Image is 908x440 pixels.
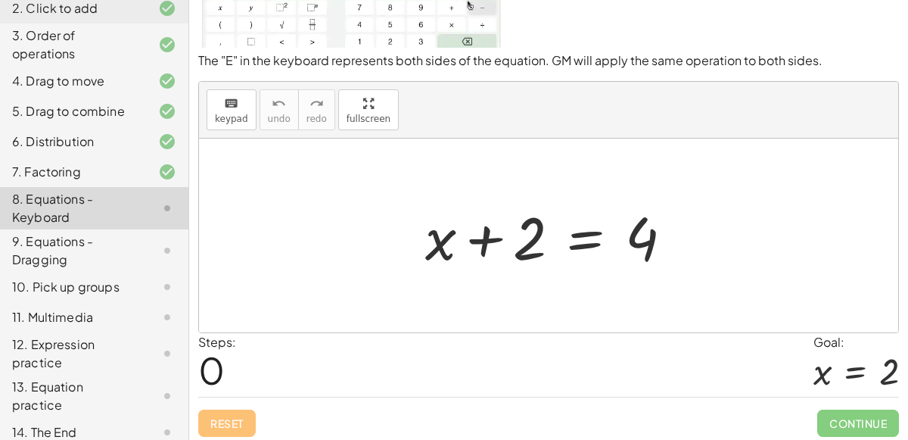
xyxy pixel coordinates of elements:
span: fullscreen [347,114,390,124]
div: 13. Equation practice [12,378,134,414]
span: keypad [215,114,248,124]
div: 9. Equations - Dragging [12,232,134,269]
div: 12. Expression practice [12,335,134,372]
div: 6. Distribution [12,133,134,151]
div: 10. Pick up groups [12,278,134,296]
div: 3. Order of operations [12,27,134,63]
i: Task finished and correct. [158,72,176,90]
i: Task finished and correct. [158,102,176,120]
i: Task not started. [158,308,176,326]
div: 4. Drag to move [12,72,134,90]
button: keyboardkeypad [207,89,257,130]
button: redoredo [298,89,335,130]
span: undo [268,114,291,124]
i: keyboard [224,95,238,113]
button: undoundo [260,89,299,130]
div: 11. Multimedia [12,308,134,326]
div: Goal: [813,333,899,351]
i: Task not started. [158,242,176,260]
div: 7. Factoring [12,163,134,181]
i: Task not started. [158,345,176,363]
span: redo [306,114,327,124]
i: undo [272,95,286,113]
i: Task finished and correct. [158,36,176,54]
i: Task not started. [158,278,176,296]
i: Task finished and correct. [158,133,176,151]
span: 0 [198,347,225,393]
i: Task finished and correct. [158,163,176,181]
i: redo [309,95,324,113]
i: Task not started. [158,387,176,405]
label: Steps: [198,334,236,350]
i: Task not started. [158,199,176,217]
div: 5. Drag to combine [12,102,134,120]
p: The "E" in the keyboard represents both sides of the equation. GM will apply the same operation t... [198,52,899,70]
div: 8. Equations - Keyboard [12,190,134,226]
button: fullscreen [338,89,399,130]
